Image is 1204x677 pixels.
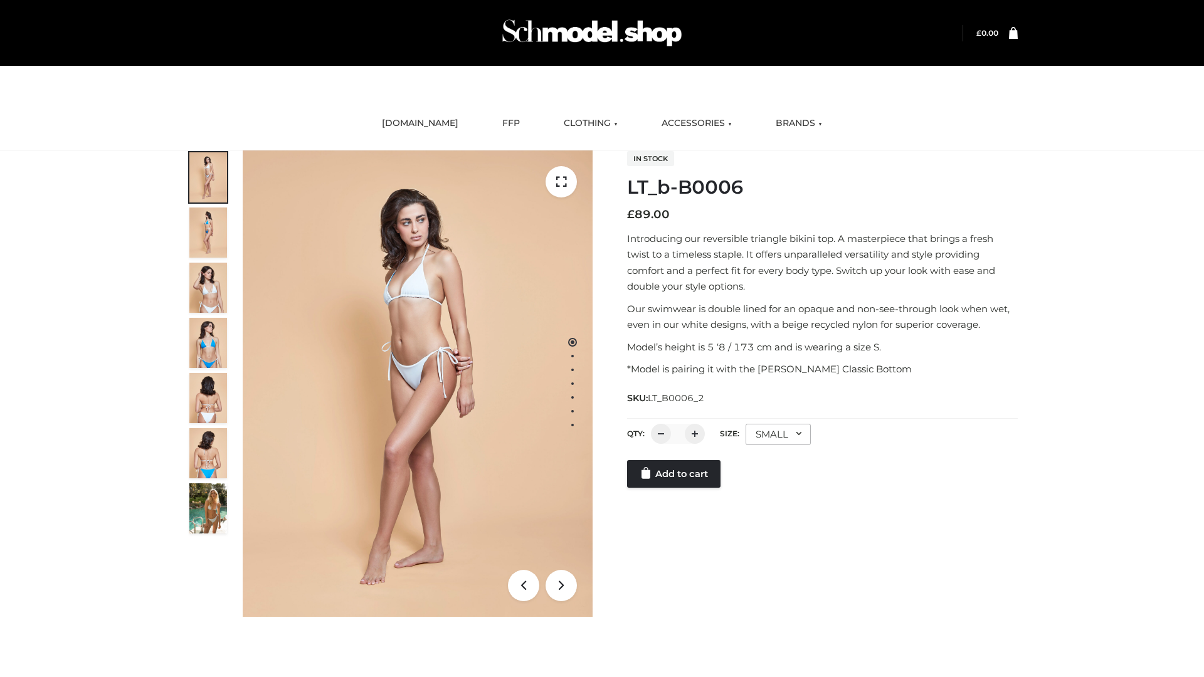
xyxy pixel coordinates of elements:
[627,391,705,406] span: SKU:
[189,483,227,533] img: Arieltop_CloudNine_AzureSky2.jpg
[627,207,670,221] bdi: 89.00
[627,231,1018,295] p: Introducing our reversible triangle bikini top. A masterpiece that brings a fresh twist to a time...
[652,110,741,137] a: ACCESSORIES
[746,424,811,445] div: SMALL
[976,28,981,38] span: £
[243,150,593,617] img: LT_b-B0006
[627,460,721,488] a: Add to cart
[189,263,227,313] img: ArielClassicBikiniTop_CloudNine_AzureSky_OW114ECO_3-scaled.jpg
[720,429,739,438] label: Size:
[627,361,1018,377] p: *Model is pairing it with the [PERSON_NAME] Classic Bottom
[189,318,227,368] img: ArielClassicBikiniTop_CloudNine_AzureSky_OW114ECO_4-scaled.jpg
[554,110,627,137] a: CLOTHING
[372,110,468,137] a: [DOMAIN_NAME]
[648,392,704,404] span: LT_B0006_2
[627,429,645,438] label: QTY:
[976,28,998,38] a: £0.00
[627,301,1018,333] p: Our swimwear is double lined for an opaque and non-see-through look when wet, even in our white d...
[627,176,1018,199] h1: LT_b-B0006
[627,151,674,166] span: In stock
[498,8,686,58] img: Schmodel Admin 964
[189,152,227,202] img: ArielClassicBikiniTop_CloudNine_AzureSky_OW114ECO_1-scaled.jpg
[627,207,635,221] span: £
[189,428,227,478] img: ArielClassicBikiniTop_CloudNine_AzureSky_OW114ECO_8-scaled.jpg
[627,339,1018,355] p: Model’s height is 5 ‘8 / 173 cm and is wearing a size S.
[766,110,832,137] a: BRANDS
[493,110,529,137] a: FFP
[189,373,227,423] img: ArielClassicBikiniTop_CloudNine_AzureSky_OW114ECO_7-scaled.jpg
[976,28,998,38] bdi: 0.00
[189,207,227,258] img: ArielClassicBikiniTop_CloudNine_AzureSky_OW114ECO_2-scaled.jpg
